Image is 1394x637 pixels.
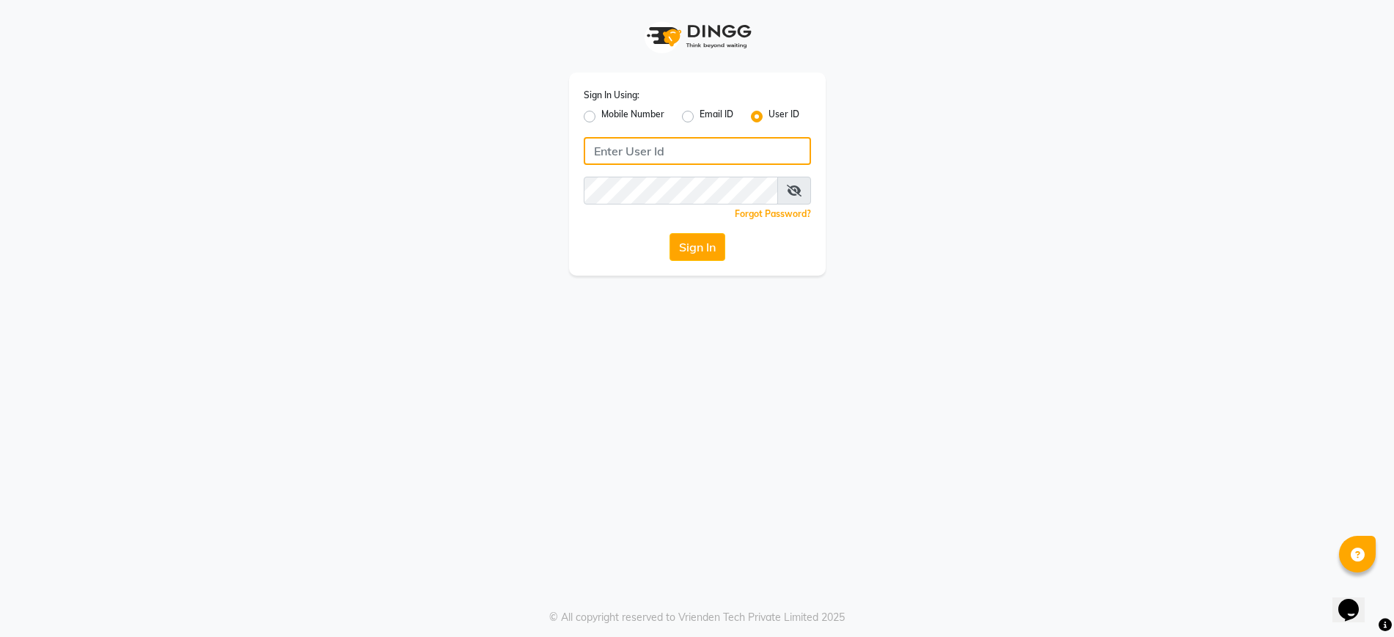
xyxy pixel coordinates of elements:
[601,108,664,125] label: Mobile Number
[768,108,799,125] label: User ID
[584,137,811,165] input: Username
[584,177,778,205] input: Username
[639,15,756,58] img: logo1.svg
[670,233,725,261] button: Sign In
[1332,578,1379,622] iframe: chat widget
[735,208,811,219] a: Forgot Password?
[700,108,733,125] label: Email ID
[584,89,639,102] label: Sign In Using:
